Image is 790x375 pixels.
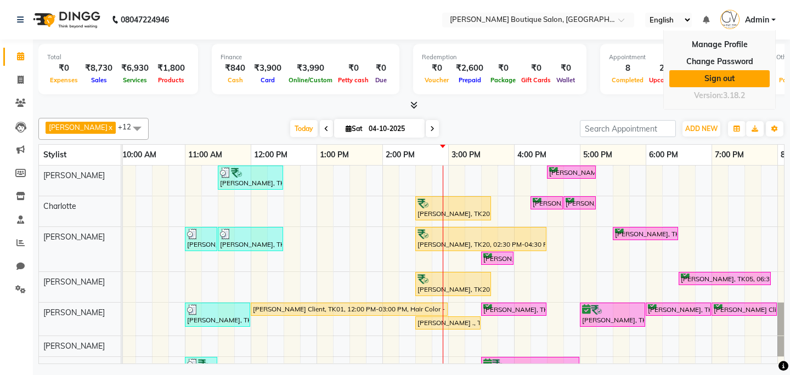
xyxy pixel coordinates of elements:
div: ₹0 [47,62,81,75]
span: Stylist [43,150,66,160]
a: 4:00 PM [515,147,549,163]
div: [PERSON_NAME], TK06, 11:30 AM-12:30 PM, Men Grooming - Hair Cut (Child below [DEMOGRAPHIC_DATA]) [219,229,282,249]
span: [PERSON_NAME] [43,171,105,180]
div: [PERSON_NAME], TK14, 03:30 PM-04:00 PM, Men Grooming - [PERSON_NAME] Triming [482,253,512,264]
a: Change Password [669,53,770,70]
div: Appointment [609,53,745,62]
div: Redemption [422,53,578,62]
span: Sat [343,124,365,133]
span: [PERSON_NAME] [43,232,105,242]
input: Search Appointment [580,120,676,137]
span: Admin [745,14,769,26]
div: [PERSON_NAME], TK15, 11:30 AM-12:30 PM, Hair Wash (Women) - Wash And Styling [219,167,282,188]
span: Card [258,76,278,84]
div: ₹0 [488,62,518,75]
div: ₹0 [371,62,391,75]
div: [PERSON_NAME], TK20, 02:30 PM-04:30 PM, Hair Color - Root Touch Up (Onwards) [416,229,545,249]
div: [PERSON_NAME], TK11, 03:30 PM-04:30 PM, Hair Cut with Styling (Women) - Hair Cut With [PERSON_NAME] [482,304,545,315]
div: [PERSON_NAME], TK05, 06:30 PM-07:55 PM, Pedicure - Essential [680,274,770,284]
div: [PERSON_NAME] ., TK09, 02:30 PM-03:30 PM, Men Grooming - Hair Cut With [PERSON_NAME] [416,318,479,328]
div: ₹6,930 [117,62,153,75]
div: [PERSON_NAME], TK20, 02:30 PM-03:40 PM, Manicure - Essential [416,198,490,219]
a: Sign out [669,70,770,87]
div: ₹0 [518,62,554,75]
div: [PERSON_NAME] Client, TK07, 07:00 PM-08:00 PM, Men Grooming - Hair Cut With [PERSON_NAME] [713,304,776,315]
div: [PERSON_NAME], TK23, 05:00 PM-06:00 PM, Hair Cut with Styling (Women) - Hair Cut With [PERSON_NAME] [581,304,644,325]
span: Prepaid [456,76,484,84]
span: [PERSON_NAME] [43,277,105,287]
div: [PERSON_NAME] Client, TK01, 12:00 PM-03:00 PM, Hair Color - Highlights For [DEMOGRAPHIC_DATA] Sho... [252,304,447,314]
div: 28 [646,62,682,75]
span: [PERSON_NAME] [43,341,105,351]
span: Charlotte [43,201,76,211]
button: ADD NEW [682,121,720,137]
span: Due [373,76,390,84]
span: Today [290,120,318,137]
div: ₹0 [554,62,578,75]
span: Expenses [47,76,81,84]
div: [PERSON_NAME], TK18, 04:30 PM-05:15 PM, Hair Wash (Women) - Hair Wash And Blow Dry [548,167,595,178]
span: Completed [609,76,646,84]
img: Admin [720,10,740,29]
span: ADD NEW [685,124,718,133]
a: 5:00 PM [580,147,615,163]
a: 2:00 PM [383,147,417,163]
a: x [108,123,112,132]
span: Cash [225,76,246,84]
span: Wallet [554,76,578,84]
a: 7:00 PM [712,147,747,163]
img: logo [28,4,103,35]
span: Petty cash [335,76,371,84]
div: [PERSON_NAME], TK02, 05:30 PM-06:30 PM, Men Grooming - Hair Cut [614,229,677,239]
div: Total [47,53,189,62]
input: 2025-10-04 [365,121,420,137]
a: 1:00 PM [317,147,352,163]
div: [PERSON_NAME], TK20, 02:30 PM-03:40 PM, Pedicure - Essential [416,274,490,294]
a: 3:00 PM [449,147,483,163]
div: ₹3,990 [286,62,335,75]
a: 10:00 AM [120,147,159,163]
a: 12:00 PM [251,147,290,163]
span: [PERSON_NAME] [43,362,105,372]
span: +12 [118,122,139,131]
div: ₹8,730 [81,62,117,75]
a: 11:00 AM [185,147,225,163]
span: Products [155,76,187,84]
div: Version:3.18.2 [669,88,770,104]
div: [PERSON_NAME], TK04, 11:00 AM-11:30 AM, Men Grooming - [PERSON_NAME] Triming [186,229,216,249]
div: ₹0 [335,62,371,75]
span: [PERSON_NAME] [49,123,108,132]
div: ₹2,600 [452,62,488,75]
span: [PERSON_NAME] [43,308,105,317]
span: Online/Custom [286,76,335,84]
div: ₹3,900 [250,62,286,75]
span: Voucher [422,76,452,84]
div: [PERSON_NAME], TK18, 04:15 PM-04:45 PM, Add on OPI polish [532,198,562,208]
div: 8 [609,62,646,75]
span: Upcoming [646,76,682,84]
b: 08047224946 [121,4,169,35]
span: Gift Cards [518,76,554,84]
a: 6:00 PM [646,147,681,163]
span: Services [120,76,150,84]
div: [PERSON_NAME], TK04, 11:00 AM-12:00 PM, Men Grooming - Hair Cut With [PERSON_NAME] [186,304,249,325]
a: Manage Profile [669,36,770,53]
div: ₹1,800 [153,62,189,75]
span: Sales [88,76,110,84]
span: Package [488,76,518,84]
div: ₹840 [221,62,250,75]
div: [PERSON_NAME], TK18, 04:45 PM-05:15 PM, Add on OPI polish [565,198,595,208]
div: ₹0 [422,62,452,75]
div: Finance [221,53,391,62]
div: [PERSON_NAME], TK08, 06:00 PM-07:00 PM, Men Grooming - Hair Cut With [PERSON_NAME] [647,304,710,315]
